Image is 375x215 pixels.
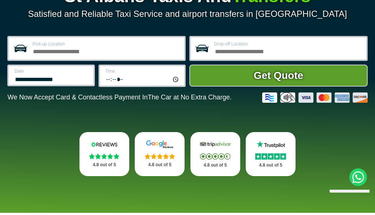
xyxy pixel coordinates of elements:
img: Stars [89,153,119,159]
img: Reviews.io [88,140,121,149]
p: We Now Accept Card & Contactless Payment In [7,94,231,101]
label: Pick-up Location [32,42,180,46]
p: 4.8 out of 5 [254,161,287,170]
a: Google Stars 4.8 out of 5 [135,132,185,176]
a: Tripadvisor Stars 4.8 out of 5 [190,132,240,176]
a: Trustpilot Stars 4.8 out of 5 [246,132,296,176]
img: Stars [145,153,175,159]
p: 4.8 out of 5 [143,160,177,170]
button: Get Quote [189,65,367,87]
p: 4.8 out of 5 [88,160,121,170]
p: 4.8 out of 5 [198,161,232,170]
p: Satisfied and Reliable Taxi Service and airport transfers in [GEOGRAPHIC_DATA] [7,9,367,19]
img: Tripadvisor [198,140,232,149]
label: Drop-off Location [214,42,362,46]
img: Credit And Debit Cards [262,92,368,103]
iframe: chat widget [327,190,370,209]
label: Time [105,69,180,73]
img: Stars [255,153,286,160]
img: Trustpilot [254,140,287,149]
img: Stars [200,153,230,160]
label: Date [14,69,89,73]
a: Reviews.io Stars 4.8 out of 5 [79,132,129,176]
img: Google [143,140,177,149]
span: The Car at No Extra Charge. [148,94,231,101]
